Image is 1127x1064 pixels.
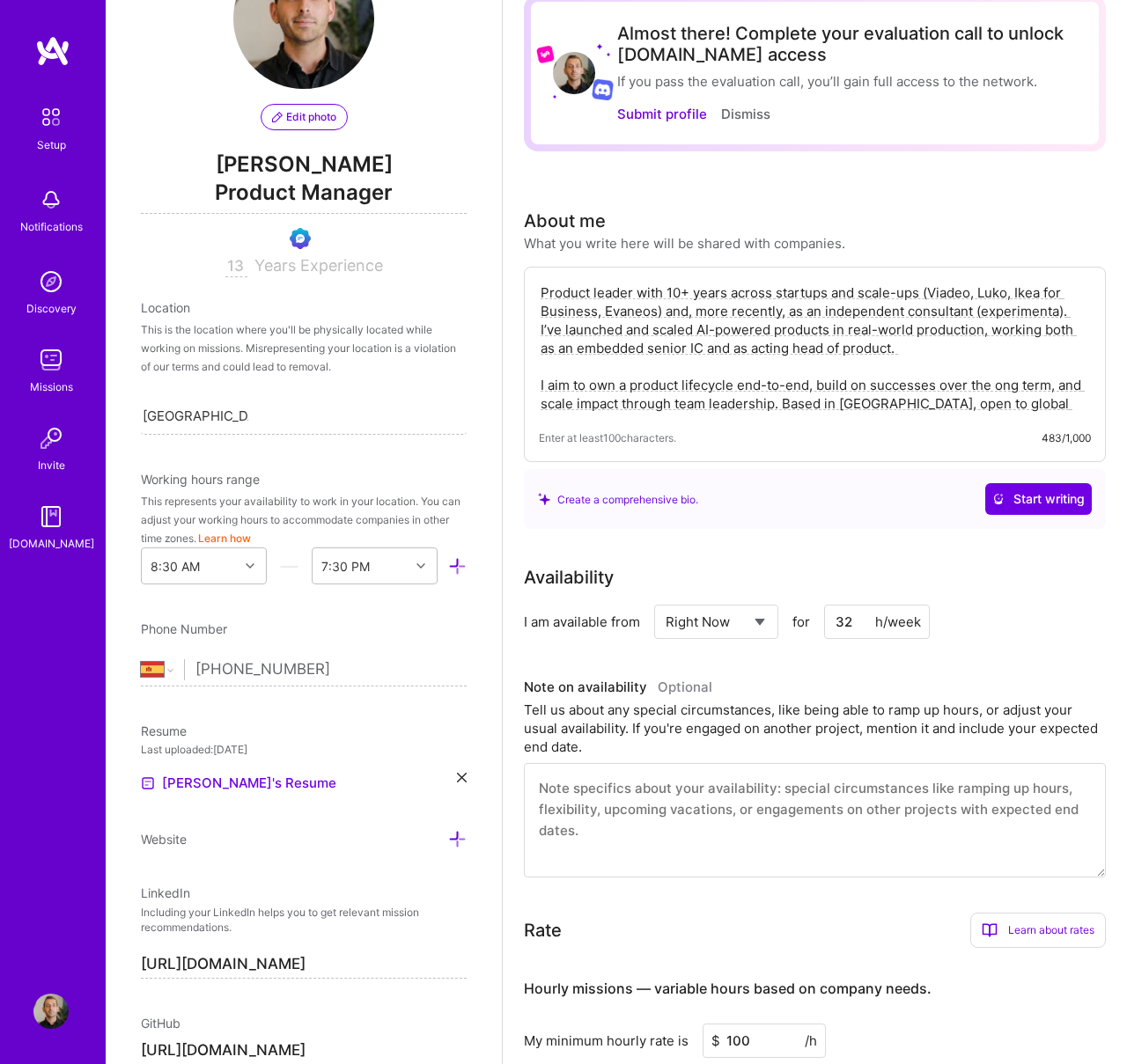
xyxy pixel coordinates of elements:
img: Evaluation Call Booked [290,228,311,249]
div: Location [141,298,467,317]
img: teamwork [33,342,69,378]
span: Optional [658,679,712,695]
div: Almost there! Complete your evaluation call to unlock [DOMAIN_NAME] access [617,23,1078,65]
img: Discord logo [592,78,614,100]
i: icon CrystalBallWhite [992,493,1005,505]
div: About me [524,208,606,234]
span: /h [805,1031,817,1050]
input: XXX [703,1024,826,1058]
span: Phone Number [141,621,227,636]
div: Availability [524,564,614,591]
span: Years Experience [254,256,383,275]
span: GitHub [141,1016,180,1031]
i: icon Close [457,773,467,782]
div: Discovery [26,299,77,318]
button: Dismiss [721,105,770,123]
img: bell [33,182,69,217]
div: This is the location where you'll be physically located while working on missions. Misrepresentin... [141,320,467,376]
i: icon Chevron [416,561,425,570]
div: 483/1,000 [1042,429,1091,447]
span: Product Manager [141,178,467,214]
span: $ [711,1031,720,1050]
span: Resume [141,723,187,738]
div: If you pass the evaluation call, you’ll gain full access to the network. [617,72,1078,91]
div: Learn about rates [970,913,1106,948]
img: setup [33,99,70,136]
input: XX [824,605,930,639]
span: Working hours range [141,472,260,487]
div: My minimum hourly rate is [524,1031,689,1050]
span: Edit photo [272,109,336,125]
span: [PERSON_NAME] [141,151,467,178]
i: icon Chevron [246,561,254,570]
div: Note on availability [524,674,712,701]
textarea: Product leader with 10+ years across startups and scale-ups (Viadeo, Luko, Ikea for Business, Eva... [539,282,1091,415]
a: User Avatar [29,994,73,1029]
i: icon SuggestedTeams [538,493,550,505]
div: Last uploaded: [DATE] [141,740,467,759]
img: User Avatar [553,52,595,94]
span: for [792,613,810,631]
img: guide book [33,499,69,534]
i: icon HorizontalInLineDivider [280,557,298,576]
img: User Avatar [33,994,69,1029]
span: Start writing [992,490,1085,508]
div: What you write here will be shared with companies. [524,234,845,253]
button: Learn how [198,529,251,547]
div: Tell us about any special circumstances, like being able to ramp up hours, or adjust your usual a... [524,701,1106,756]
div: This represents your availability to work in your location. You can adjust your working hours to ... [141,492,467,547]
span: LinkedIn [141,885,190,900]
img: logo [35,35,70,67]
div: I am available from [524,613,640,631]
button: Start writing [985,483,1092,515]
i: icon BookOpen [982,922,998,938]
input: +1 (000) 000-0000 [195,644,467,695]
div: Create a comprehensive bio. [538,490,698,509]
div: Setup [37,136,66,154]
div: Notifications [20,217,83,236]
i: icon PencilPurple [272,112,283,122]
div: h/week [875,613,921,631]
span: Website [141,832,187,847]
div: 7:30 PM [321,557,370,576]
img: Invite [33,421,69,456]
img: discovery [33,264,69,299]
span: Enter at least 100 characters. [539,429,676,447]
button: Submit profile [617,105,707,123]
h4: Hourly missions — variable hours based on company needs. [524,980,932,997]
p: Including your LinkedIn helps you to get relevant mission recommendations. [141,906,467,936]
input: XX [225,256,247,277]
button: Edit photo [261,104,348,130]
div: [DOMAIN_NAME] [9,534,94,553]
img: Resume [141,776,155,790]
img: Lyft logo [536,45,555,63]
div: Rate [524,917,562,943]
a: [PERSON_NAME]'s Resume [141,773,336,794]
div: 8:30 AM [151,557,200,576]
div: Missions [30,378,73,396]
div: Invite [38,456,65,474]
